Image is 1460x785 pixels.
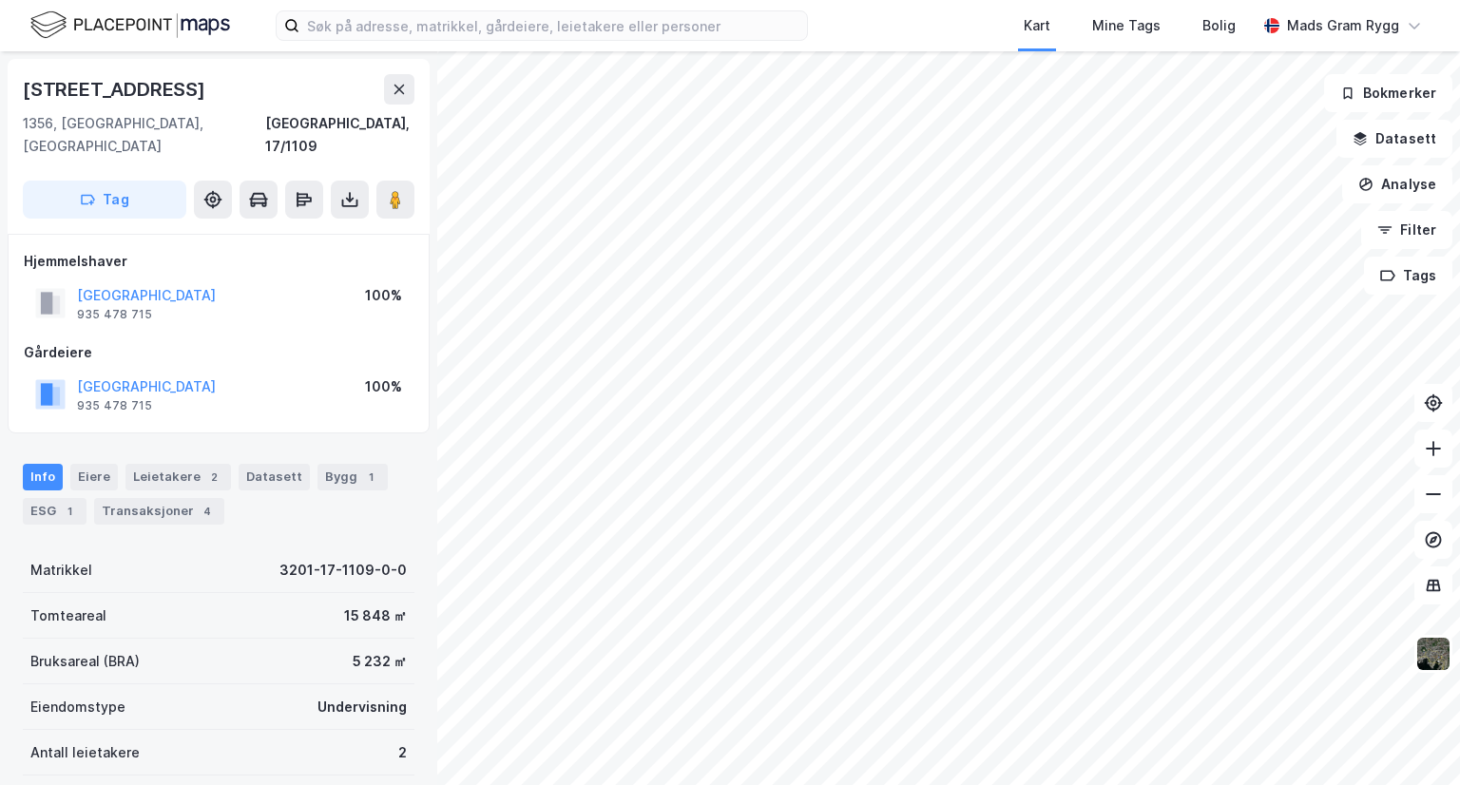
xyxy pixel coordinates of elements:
[23,74,209,105] div: [STREET_ADDRESS]
[1342,165,1452,203] button: Analyse
[30,9,230,42] img: logo.f888ab2527a4732fd821a326f86c7f29.svg
[94,498,224,525] div: Transaksjoner
[1092,14,1161,37] div: Mine Tags
[77,398,152,413] div: 935 478 715
[60,502,79,521] div: 1
[265,112,414,158] div: [GEOGRAPHIC_DATA], 17/1109
[204,468,223,487] div: 2
[30,650,140,673] div: Bruksareal (BRA)
[24,341,413,364] div: Gårdeiere
[353,650,407,673] div: 5 232 ㎡
[317,696,407,718] div: Undervisning
[398,741,407,764] div: 2
[23,498,86,525] div: ESG
[30,741,140,764] div: Antall leietakere
[1364,257,1452,295] button: Tags
[1202,14,1236,37] div: Bolig
[361,468,380,487] div: 1
[23,464,63,490] div: Info
[1324,74,1452,112] button: Bokmerker
[1361,211,1452,249] button: Filter
[299,11,807,40] input: Søk på adresse, matrikkel, gårdeiere, leietakere eller personer
[365,284,402,307] div: 100%
[239,464,310,490] div: Datasett
[30,696,125,718] div: Eiendomstype
[1287,14,1399,37] div: Mads Gram Rygg
[1365,694,1460,785] div: Kontrollprogram for chat
[317,464,388,490] div: Bygg
[1365,694,1460,785] iframe: Chat Widget
[344,604,407,627] div: 15 848 ㎡
[1415,636,1451,672] img: 9k=
[24,250,413,273] div: Hjemmelshaver
[30,559,92,582] div: Matrikkel
[198,502,217,521] div: 4
[279,559,407,582] div: 3201-17-1109-0-0
[23,181,186,219] button: Tag
[23,112,265,158] div: 1356, [GEOGRAPHIC_DATA], [GEOGRAPHIC_DATA]
[1024,14,1050,37] div: Kart
[77,307,152,322] div: 935 478 715
[70,464,118,490] div: Eiere
[1336,120,1452,158] button: Datasett
[125,464,231,490] div: Leietakere
[30,604,106,627] div: Tomteareal
[365,375,402,398] div: 100%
